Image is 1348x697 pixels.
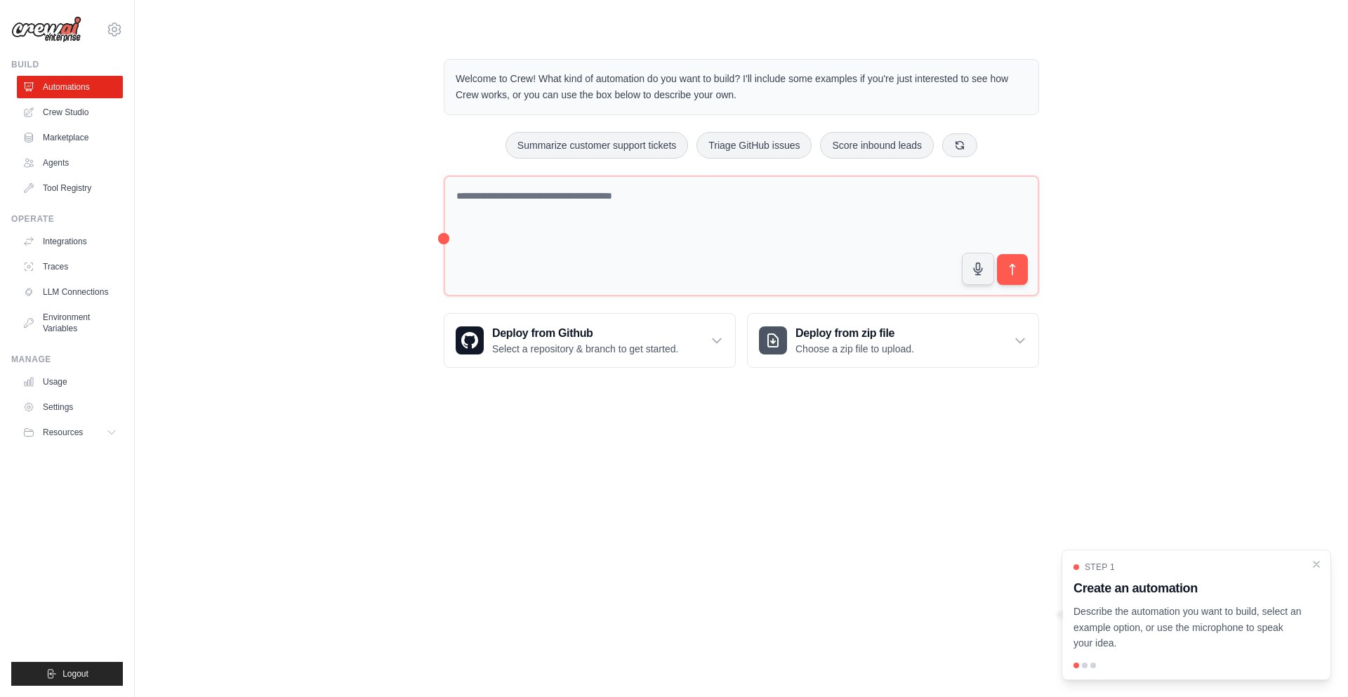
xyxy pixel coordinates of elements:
a: Traces [17,255,123,278]
p: Select a repository & branch to get started. [492,342,678,356]
a: Automations [17,76,123,98]
a: Tool Registry [17,177,123,199]
a: Crew Studio [17,101,123,124]
p: Describe the automation you want to build, select an example option, or use the microphone to spe... [1073,604,1302,651]
a: Integrations [17,230,123,253]
h3: Deploy from Github [492,325,678,342]
a: Settings [17,396,123,418]
a: Usage [17,371,123,393]
a: LLM Connections [17,281,123,303]
p: Welcome to Crew! What kind of automation do you want to build? I'll include some examples if you'... [456,71,1027,103]
div: Build [11,59,123,70]
span: Logout [62,668,88,679]
div: Manage [11,354,123,365]
p: Choose a zip file to upload. [795,342,914,356]
button: Summarize customer support tickets [505,132,688,159]
button: Triage GitHub issues [696,132,812,159]
h3: Create an automation [1073,578,1302,598]
span: Resources [43,427,83,438]
button: Resources [17,421,123,444]
span: Step 1 [1085,562,1115,573]
a: Environment Variables [17,306,123,340]
a: Marketplace [17,126,123,149]
div: Operate [11,213,123,225]
button: Close walkthrough [1311,559,1322,570]
iframe: Chat Widget [1278,630,1348,697]
button: Score inbound leads [820,132,934,159]
h3: Deploy from zip file [795,325,914,342]
img: Logo [11,16,81,43]
a: Agents [17,152,123,174]
button: Logout [11,662,123,686]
